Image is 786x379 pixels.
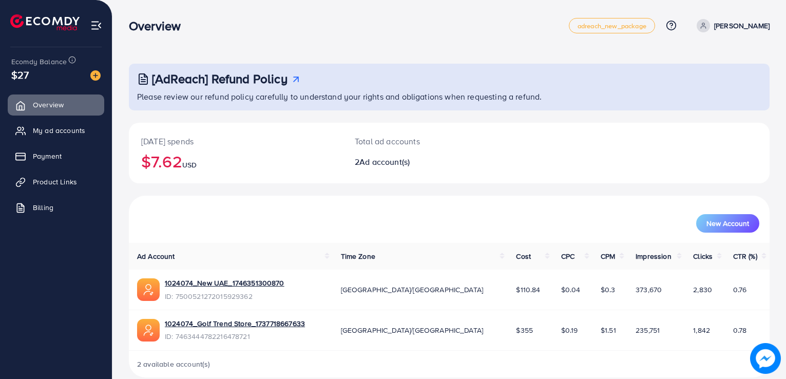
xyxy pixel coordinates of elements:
span: $355 [516,325,533,335]
img: ic-ads-acc.e4c84228.svg [137,319,160,342]
h3: [AdReach] Refund Policy [152,71,287,86]
span: CPM [601,251,615,261]
span: $0.3 [601,285,616,295]
span: 0.76 [733,285,747,295]
span: New Account [706,220,749,227]
span: $0.19 [561,325,578,335]
button: New Account [696,214,759,233]
span: Cost [516,251,531,261]
span: ID: 7500521272015929362 [165,291,284,301]
span: Impression [636,251,672,261]
a: Payment [8,146,104,166]
img: menu [90,20,102,31]
span: [GEOGRAPHIC_DATA]/[GEOGRAPHIC_DATA] [341,325,484,335]
h2: $7.62 [141,151,330,171]
span: Payment [33,151,62,161]
h2: 2 [355,157,490,167]
span: Overview [33,100,64,110]
span: $27 [11,67,29,82]
a: [PERSON_NAME] [693,19,770,32]
a: Overview [8,94,104,115]
p: Total ad accounts [355,135,490,147]
span: $110.84 [516,285,540,295]
span: 235,751 [636,325,660,335]
span: My ad accounts [33,125,85,136]
a: Product Links [8,172,104,192]
span: 1,842 [693,325,710,335]
span: CTR (%) [733,251,757,261]
span: Billing [33,202,53,213]
span: CPC [561,251,574,261]
span: USD [182,160,197,170]
a: 1024074_Golf Trend Store_1737718667633 [165,318,305,329]
span: Ad Account [137,251,175,261]
span: ID: 7463444782216478721 [165,331,305,342]
a: 1024074_New UAE_1746351300870 [165,278,284,288]
span: Product Links [33,177,77,187]
span: [GEOGRAPHIC_DATA]/[GEOGRAPHIC_DATA] [341,285,484,295]
img: image [90,70,101,81]
img: logo [10,14,80,30]
a: Billing [8,197,104,218]
span: Time Zone [341,251,375,261]
p: [DATE] spends [141,135,330,147]
span: 0.78 [733,325,747,335]
p: [PERSON_NAME] [714,20,770,32]
span: 2 available account(s) [137,359,210,369]
a: My ad accounts [8,120,104,141]
span: adreach_new_package [578,23,646,29]
span: $0.04 [561,285,581,295]
p: Please review our refund policy carefully to understand your rights and obligations when requesti... [137,90,763,103]
h3: Overview [129,18,189,33]
span: Clicks [693,251,713,261]
span: Ecomdy Balance [11,56,67,67]
span: 373,670 [636,285,662,295]
span: 2,830 [693,285,712,295]
a: adreach_new_package [569,18,655,33]
span: Ad account(s) [359,156,410,167]
img: ic-ads-acc.e4c84228.svg [137,278,160,301]
img: image [750,343,781,374]
span: $1.51 [601,325,616,335]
